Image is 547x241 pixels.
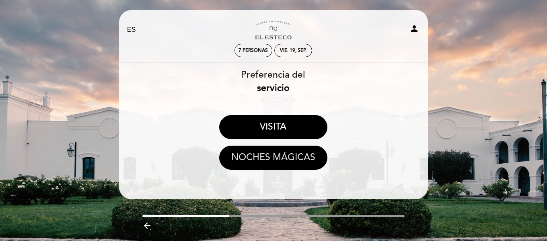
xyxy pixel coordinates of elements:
button: NOCHES MÁGICAS [219,146,327,170]
i: arrow_backward [142,221,152,231]
i: person [409,24,419,33]
div: vie. 19, sep. [280,47,306,54]
a: Bodega El Esteco [223,19,323,41]
b: servicio [257,82,290,94]
button: VISITA [219,115,327,139]
span: 7 personas [239,47,268,54]
button: person [409,24,419,36]
div: Preferencia del [118,68,428,95]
